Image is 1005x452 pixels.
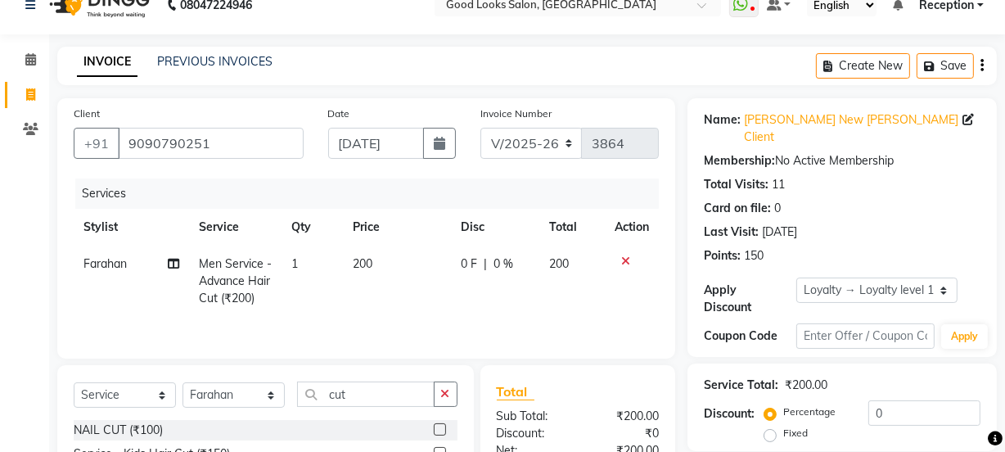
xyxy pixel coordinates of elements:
label: Fixed [783,426,808,441]
label: Client [74,106,100,121]
th: Disc [451,209,540,246]
input: Enter Offer / Coupon Code [796,323,935,349]
div: No Active Membership [704,152,980,169]
span: 200 [353,256,372,271]
div: Points: [704,247,741,264]
div: Sub Total: [484,408,578,425]
div: Last Visit: [704,224,759,241]
div: ₹0 [578,425,671,442]
div: 11 [772,176,785,193]
th: Stylist [74,209,189,246]
label: Date [328,106,350,121]
th: Price [343,209,450,246]
div: Discount: [484,425,578,442]
div: Name: [704,111,741,146]
div: Apply Discount [704,282,796,316]
div: Service Total: [704,377,778,394]
div: Card on file: [704,200,771,217]
button: Apply [941,324,988,349]
div: NAIL CUT (₹100) [74,422,163,439]
span: 0 F [461,255,477,273]
a: INVOICE [77,47,137,77]
th: Qty [282,209,343,246]
div: Services [75,179,671,209]
div: 0 [774,200,781,217]
span: Men Service - Advance Hair Cut (₹200) [199,256,272,305]
span: Total [497,383,534,400]
input: Search or Scan [297,382,435,407]
span: Farahan [83,256,127,271]
a: [PERSON_NAME] New [PERSON_NAME] Client [744,111,962,146]
div: Discount: [704,405,755,423]
div: Coupon Code [704,328,796,345]
span: 1 [291,256,298,271]
div: 150 [744,247,764,264]
button: Save [917,53,974,79]
label: Percentage [783,405,836,419]
div: Total Visits: [704,176,768,193]
span: 0 % [493,255,513,273]
div: [DATE] [762,224,797,241]
span: 200 [549,256,569,271]
th: Total [539,209,605,246]
div: Membership: [704,152,775,169]
a: PREVIOUS INVOICES [157,54,273,69]
label: Invoice Number [480,106,552,121]
th: Service [189,209,282,246]
button: Create New [816,53,910,79]
input: Search by Name/Mobile/Email/Code [118,128,304,159]
span: | [484,255,487,273]
div: ₹200.00 [785,377,827,394]
button: +91 [74,128,119,159]
th: Action [605,209,659,246]
div: ₹200.00 [578,408,671,425]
